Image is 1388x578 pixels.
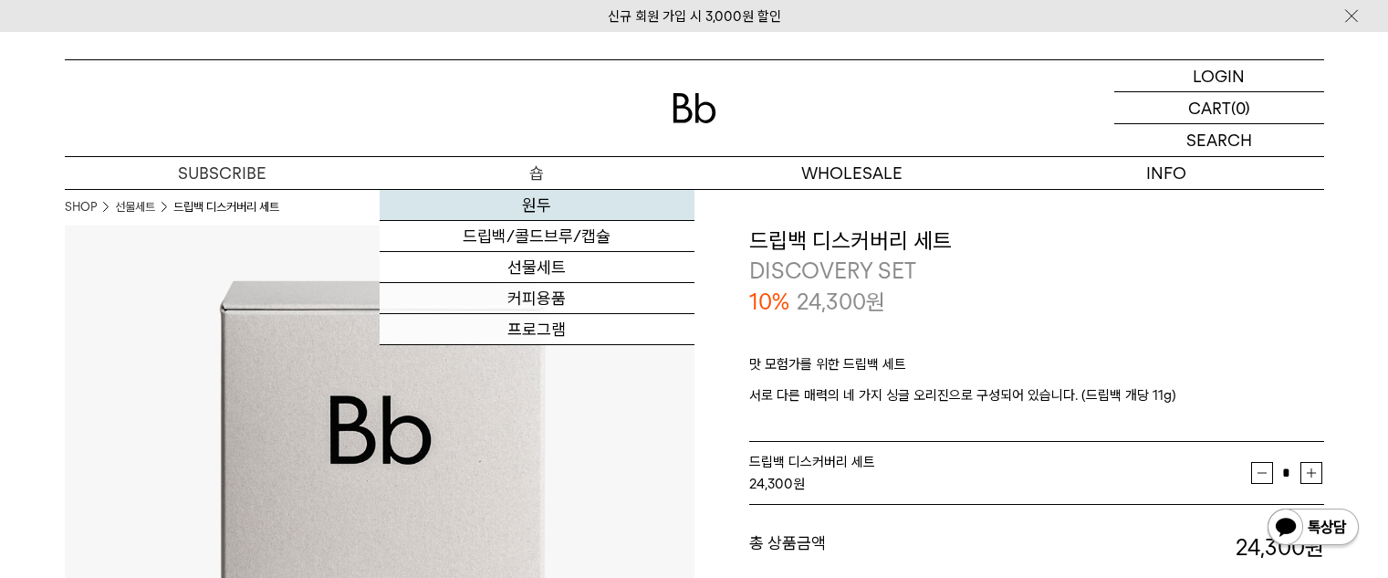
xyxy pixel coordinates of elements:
a: 선물세트 [115,198,155,216]
span: 원 [866,289,885,315]
button: 감소 [1251,462,1273,484]
h3: 드립백 디스커버리 세트 [749,226,1324,257]
p: CART [1188,92,1231,123]
p: LOGIN [1193,60,1245,91]
p: 10% [749,287,789,318]
p: (0) [1231,92,1250,123]
li: 드립백 디스커버리 세트 [173,198,279,216]
a: 드립백/콜드브루/캡슐 [380,221,694,252]
p: 서로 다른 매력의 네 가지 싱글 오리진으로 구성되어 있습니다. (드립백 개당 11g) [749,384,1324,406]
a: CART (0) [1114,92,1324,124]
img: 로고 [673,93,716,123]
a: 원두 [380,190,694,221]
a: 숍 [380,157,694,189]
a: SUBSCRIBE [65,157,380,189]
div: 원 [749,473,1251,495]
a: 프로그램 [380,314,694,345]
a: LOGIN [1114,60,1324,92]
span: 드립백 디스커버리 세트 [749,454,875,470]
a: SHOP [65,198,97,216]
img: 카카오톡 채널 1:1 채팅 버튼 [1266,507,1361,551]
p: INFO [1009,157,1324,189]
a: 신규 회원 가입 시 3,000원 할인 [608,8,781,25]
strong: 24,300 [1236,534,1324,561]
a: 커피용품 [380,283,694,314]
p: DISCOVERY SET [749,256,1324,287]
p: 24,300 [797,287,885,318]
dt: 총 상품금액 [749,532,1037,563]
p: 맛 모험가를 위한 드립백 세트 [749,353,1324,384]
p: WHOLESALE [694,157,1009,189]
strong: 24,300 [749,476,793,492]
a: 선물세트 [380,252,694,283]
button: 증가 [1300,462,1322,484]
p: SEARCH [1186,124,1252,156]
